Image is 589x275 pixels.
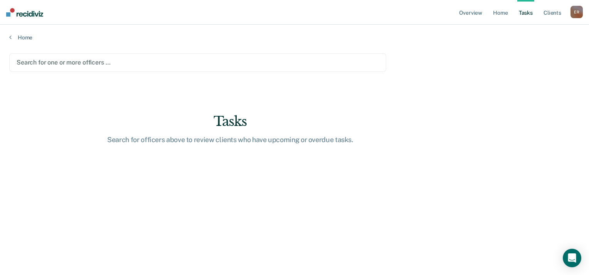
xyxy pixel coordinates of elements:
button: ER [570,6,583,18]
div: Search for officers above to review clients who have upcoming or overdue tasks. [107,136,353,144]
a: Home [9,34,580,41]
div: Tasks [107,114,353,129]
div: Open Intercom Messenger [563,249,581,267]
div: E R [570,6,583,18]
img: Recidiviz [6,8,43,17]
